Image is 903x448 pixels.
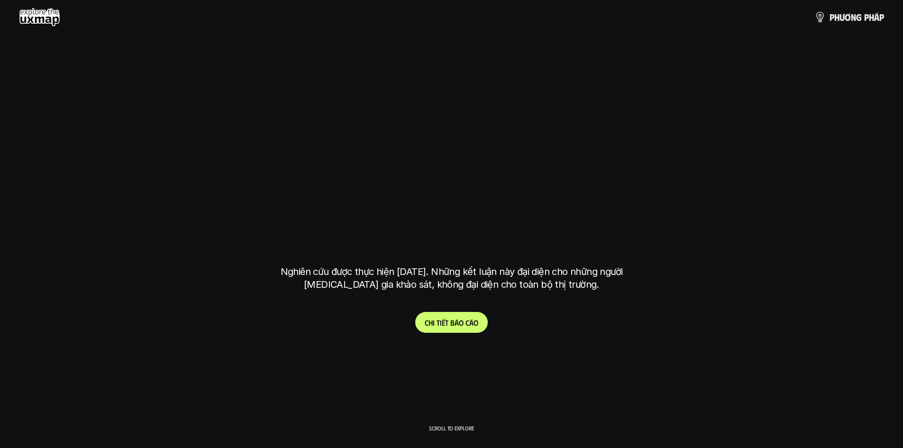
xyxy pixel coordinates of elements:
span: p [879,12,884,22]
span: o [474,318,478,327]
span: b [450,318,455,327]
span: á [469,318,474,327]
span: p [864,12,869,22]
span: t [437,318,440,327]
span: t [445,318,448,327]
h1: phạm vi công việc của [279,130,625,170]
span: g [856,12,862,22]
span: ế [442,318,445,327]
a: Chitiếtbáocáo [415,312,488,333]
p: Scroll to explore [429,425,474,431]
span: ư [839,12,845,22]
h1: tại [GEOGRAPHIC_DATA] [283,205,620,245]
span: p [830,12,834,22]
span: h [834,12,839,22]
span: á [874,12,879,22]
span: C [425,318,429,327]
span: c [465,318,469,327]
span: h [429,318,433,327]
span: i [440,318,442,327]
span: ơ [845,12,851,22]
span: n [851,12,856,22]
span: i [433,318,435,327]
span: á [455,318,459,327]
a: phươngpháp [814,8,884,27]
p: Nghiên cứu được thực hiện [DATE]. Những kết luận này đại diện cho những người [MEDICAL_DATA] gia ... [274,265,629,291]
span: h [869,12,874,22]
h6: Kết quả nghiên cứu [419,107,491,118]
span: o [459,318,464,327]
